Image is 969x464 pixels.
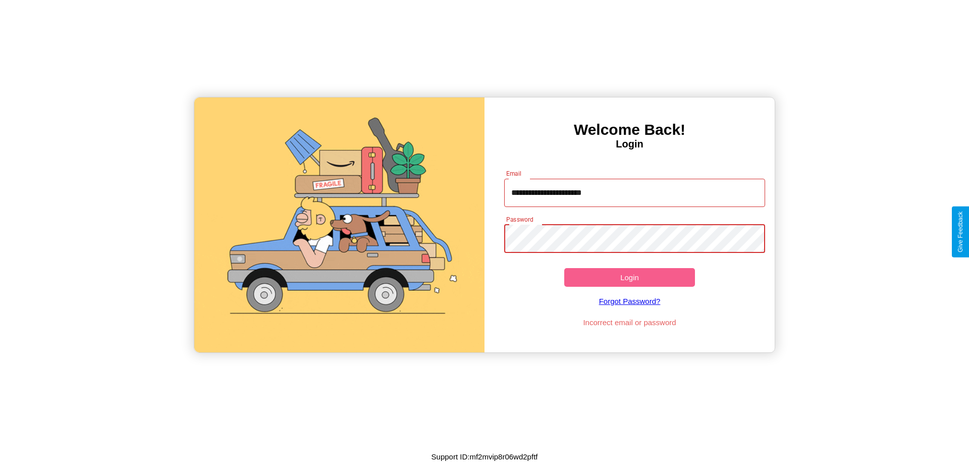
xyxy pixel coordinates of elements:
button: Login [564,268,695,287]
div: Give Feedback [957,212,964,252]
h4: Login [484,138,775,150]
h3: Welcome Back! [484,121,775,138]
label: Password [506,215,533,224]
img: gif [194,97,484,352]
p: Support ID: mf2mvip8r06wd2pftf [432,450,538,463]
p: Incorrect email or password [499,316,761,329]
a: Forgot Password? [499,287,761,316]
label: Email [506,169,522,178]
